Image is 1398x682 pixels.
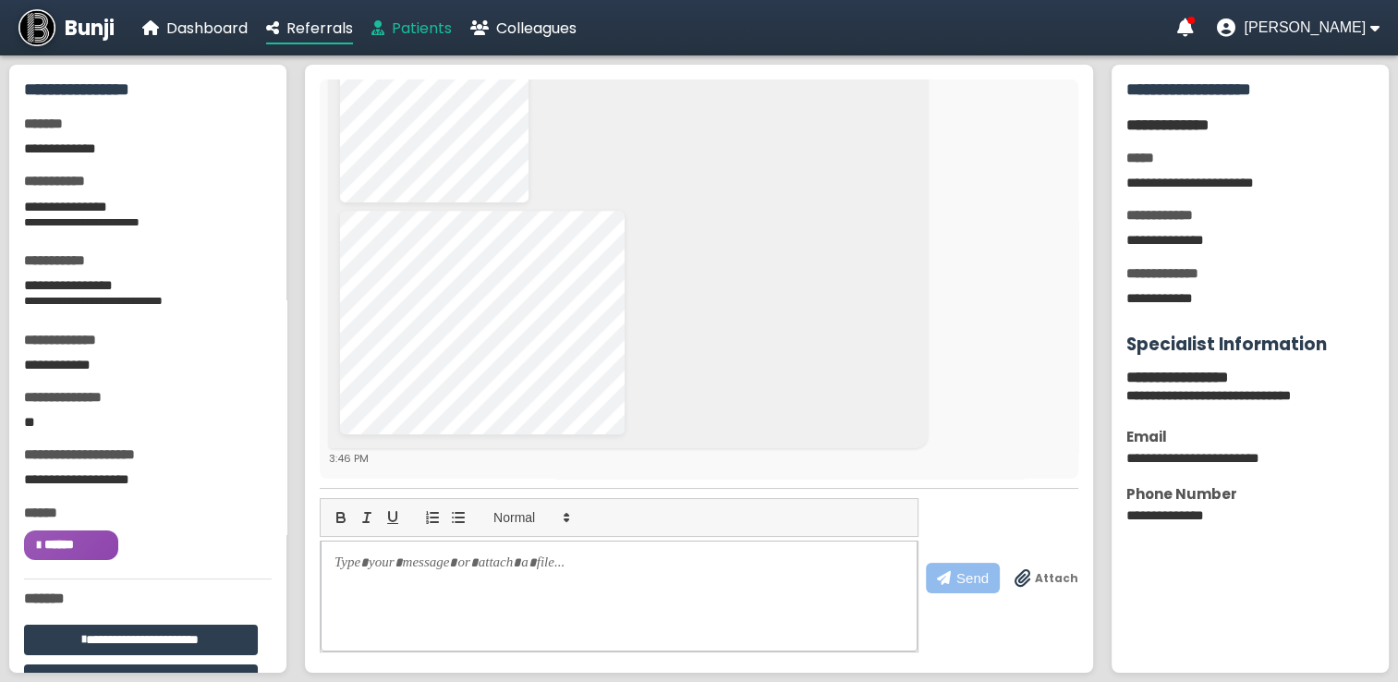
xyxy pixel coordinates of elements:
a: Patients [371,17,452,40]
a: Bunji [18,9,115,46]
label: Drag & drop files anywhere to attach [1015,569,1078,588]
span: [PERSON_NAME] [1244,19,1366,36]
div: Phone Number [1126,483,1374,505]
a: Dashboard [142,17,248,40]
button: italic [354,506,380,529]
a: Notifications [1176,18,1193,37]
img: Bunji Dental Referral Management [18,9,55,46]
h3: Specialist Information [1126,331,1374,358]
span: Referrals [286,18,353,39]
button: list: bullet [445,506,471,529]
button: list: ordered [419,506,445,529]
span: Patients [392,18,452,39]
button: underline [380,506,406,529]
button: Send [926,563,1000,593]
span: Dashboard [166,18,248,39]
span: 3:46 PM [329,451,369,466]
button: bold [328,506,354,529]
div: Email [1126,426,1374,447]
button: User menu [1216,18,1380,37]
a: Referrals [266,17,353,40]
span: Send [956,570,989,586]
span: Colleagues [496,18,577,39]
a: Colleagues [470,17,577,40]
span: Attach [1035,570,1078,587]
span: Bunji [65,13,115,43]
